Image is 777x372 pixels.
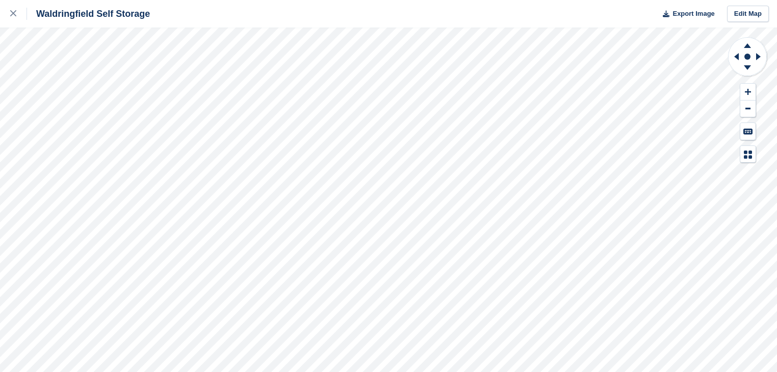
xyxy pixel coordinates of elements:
button: Export Image [657,6,715,22]
button: Zoom Out [740,101,756,117]
div: Waldringfield Self Storage [27,8,150,20]
button: Keyboard Shortcuts [740,123,756,140]
button: Zoom In [740,84,756,101]
a: Edit Map [727,6,769,22]
button: Map Legend [740,146,756,163]
span: Export Image [672,9,714,19]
